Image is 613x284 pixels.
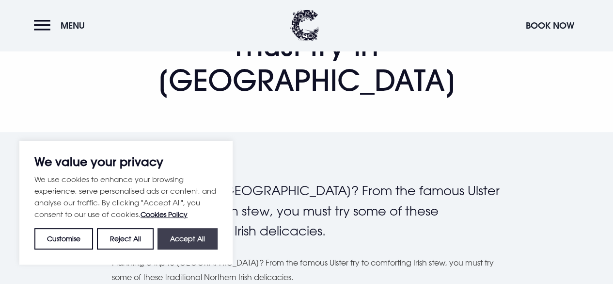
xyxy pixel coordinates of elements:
button: Reject All [97,228,153,250]
button: Book Now [521,15,579,36]
p: We use cookies to enhance your browsing experience, serve personalised ads or content, and analys... [34,173,218,220]
p: We value your privacy [34,156,218,167]
img: Clandeboye Lodge [290,10,319,41]
a: Cookies Policy [141,210,188,218]
button: Menu [34,15,90,36]
span: Menu [61,20,85,31]
button: Customise [34,228,93,250]
div: We value your privacy [19,141,233,265]
button: Accept All [157,228,218,250]
p: Planning a trip to [GEOGRAPHIC_DATA]? From the famous Ulster fry to comforting Irish stew, you mu... [112,181,501,241]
